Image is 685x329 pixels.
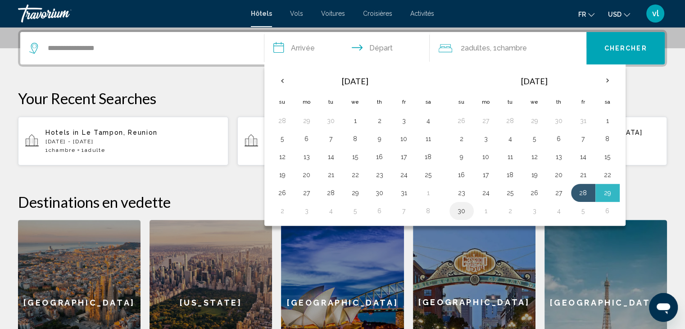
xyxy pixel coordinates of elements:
button: Chercher [586,32,665,64]
button: Day 11 [421,133,435,145]
button: Day 12 [527,151,542,163]
button: Day 5 [527,133,542,145]
button: Day 2 [503,205,517,217]
span: Vols [290,10,303,17]
button: Day 25 [421,169,435,181]
a: Activités [410,10,434,17]
button: Day 15 [600,151,615,163]
button: Day 10 [479,151,493,163]
button: Next month [595,70,620,91]
button: Day 22 [348,169,363,181]
button: Day 26 [454,114,469,127]
span: Hotels in [45,129,79,136]
button: Day 12 [275,151,290,163]
button: Day 28 [275,114,290,127]
button: Day 1 [348,114,363,127]
button: Day 3 [479,133,493,145]
button: Day 17 [479,169,493,181]
button: Day 8 [600,133,615,145]
button: Day 21 [324,169,338,181]
button: Day 30 [552,114,566,127]
button: Day 19 [527,169,542,181]
button: Day 8 [421,205,435,217]
button: Day 30 [454,205,469,217]
button: Day 9 [372,133,387,145]
a: Travorium [18,5,242,23]
button: Day 7 [576,133,590,145]
button: Day 7 [324,133,338,145]
button: Hotels in Le Tampon, Reunion[DATE] - [DATE]1Chambre1Adulte [18,116,228,166]
button: Day 15 [348,151,363,163]
button: Previous month [270,70,295,91]
button: Day 18 [503,169,517,181]
button: Day 2 [454,133,469,145]
a: Croisières [363,10,392,17]
button: Day 24 [397,169,411,181]
span: fr [578,11,586,18]
button: Travelers: 2 adults, 0 children [430,32,586,64]
button: Day 4 [552,205,566,217]
div: Search widget [20,32,665,64]
button: Day 6 [299,133,314,145]
button: Day 10 [397,133,411,145]
span: 1 [82,147,105,153]
button: Day 31 [397,187,411,199]
button: Day 27 [299,187,314,199]
button: Day 1 [421,187,435,199]
button: Day 13 [299,151,314,163]
h2: Destinations en vedette [18,193,667,211]
button: Check in and out dates [264,32,430,64]
button: Day 17 [397,151,411,163]
button: Day 7 [397,205,411,217]
button: Day 11 [503,151,517,163]
button: Day 16 [454,169,469,181]
button: Day 26 [275,187,290,199]
button: Day 29 [527,114,542,127]
button: Day 16 [372,151,387,163]
button: Day 28 [576,187,590,199]
button: Day 6 [372,205,387,217]
button: Day 26 [527,187,542,199]
button: Day 4 [421,114,435,127]
button: Day 4 [324,205,338,217]
th: [DATE] [295,70,416,92]
button: Day 8 [348,133,363,145]
button: Day 20 [552,169,566,181]
span: Chercher [604,45,647,52]
button: Day 1 [600,114,615,127]
button: Day 20 [299,169,314,181]
button: Day 29 [600,187,615,199]
button: Day 1 [479,205,493,217]
button: Day 14 [576,151,590,163]
button: Day 27 [552,187,566,199]
button: Day 21 [576,169,590,181]
button: Day 5 [275,133,290,145]
a: Voitures [321,10,345,17]
span: Adultes [464,44,490,52]
button: Day 28 [503,114,517,127]
button: Day 22 [600,169,615,181]
button: Day 23 [372,169,387,181]
th: [DATE] [474,70,595,92]
button: Day 24 [479,187,493,199]
button: Day 18 [421,151,435,163]
span: vl [652,9,659,18]
button: Change currency [608,8,630,21]
iframe: Bouton de lancement de la fenêtre de messagerie [649,293,678,322]
button: Day 9 [454,151,469,163]
button: Day 5 [348,205,363,217]
button: Day 30 [372,187,387,199]
p: [DATE] - [DATE] [45,138,221,145]
span: 1 [45,147,75,153]
span: Hôtels [251,10,272,17]
button: Day 2 [372,114,387,127]
button: Day 14 [324,151,338,163]
button: Day 29 [299,114,314,127]
button: Day 3 [299,205,314,217]
button: Day 2 [275,205,290,217]
button: Day 30 [324,114,338,127]
button: Day 4 [503,133,517,145]
span: USD [608,11,621,18]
